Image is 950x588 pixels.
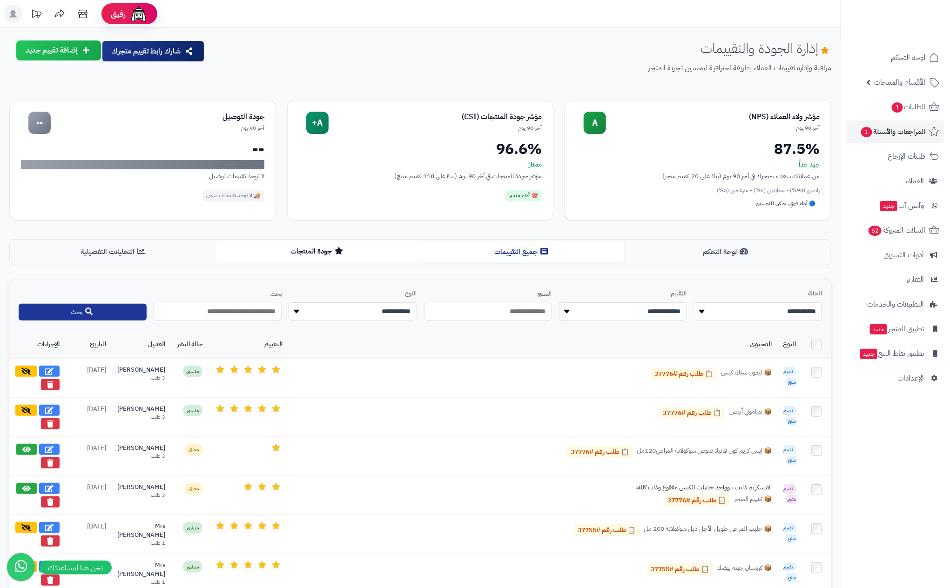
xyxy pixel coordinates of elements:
[111,8,126,20] span: رفيق
[129,5,148,23] img: ai-face.png
[299,171,542,181] div: مؤشر جودة المنتجات في آخر 90 يوم (بناءً على 118 تقييم منتج)
[847,244,944,266] a: أدوات التسويق
[694,289,822,298] label: الحالة
[424,290,552,299] label: المنتج
[9,330,65,358] th: الإجراءات
[868,224,925,237] span: السلات المتروكة
[185,444,202,455] span: معلق
[102,41,204,61] button: شارك رابط تقييم متجرك
[880,201,897,211] span: جديد
[65,330,112,358] th: التاريخ
[859,347,924,360] span: تطبيق نقاط البيع
[847,170,944,192] a: العملاء
[651,368,717,380] a: 📋 طلب رقم #37776
[874,76,925,89] span: الأقسام والمنتجات
[734,494,772,507] span: 📦 تقييم المتجر
[625,241,829,262] button: لوحة التحكم
[65,398,112,437] td: [DATE]
[117,492,165,499] div: 3 طلب
[65,358,112,398] td: [DATE]
[117,561,165,578] div: Mrs [PERSON_NAME]
[117,444,165,453] div: [PERSON_NAME]
[117,374,165,382] div: 3 طلب
[329,124,542,132] div: آخر 90 يوم
[306,112,329,134] div: A+
[208,330,288,358] th: التقييم
[202,190,264,201] div: 🚚 لا توجد تقييمات شحن
[216,241,420,262] button: جودة المنتجات
[183,522,202,534] span: منشور
[647,563,713,575] a: 📋 طلب رقم #37755
[65,515,112,554] td: [DATE]
[721,368,772,380] span: 📦 ليمون شبك كيس
[117,453,165,460] div: 3 طلب
[906,273,924,286] span: التقارير
[847,318,944,340] a: تطبيق المتجرجديد
[847,293,944,315] a: التطبيقات والخدمات
[51,124,264,132] div: آخر 90 يوم
[784,562,796,582] span: تقييم منتج
[784,406,796,426] span: تقييم منتج
[847,194,944,217] a: وآتس آبجديد
[212,63,831,73] p: مراقبة وإدارة تقييمات العملاء بطريقة احترافية لتحسين تجربة المتجر
[879,199,924,212] span: وآتس آب
[117,540,165,547] div: 1 طلب
[21,160,264,169] div: لا توجد بيانات كافية
[576,187,820,194] div: راضين (90%) • محايدين (5%) • منزعجين (5%)
[606,112,820,122] div: مؤشر ولاء العملاء (NPS)
[299,141,542,156] div: 96.6%
[28,112,51,134] div: --
[25,5,48,26] a: تحديثات المنصة
[660,407,725,419] a: 📋 طلب رقم #37776
[299,160,542,169] div: ممتاز
[860,125,925,138] span: المراجعات والأسئلة
[891,100,925,114] span: الطلبات
[559,289,687,298] label: التقييم
[847,47,944,69] a: لوحة التحكم
[289,289,417,298] label: النوع
[112,330,171,358] th: العميل
[574,524,640,536] a: 📋 طلب رقم #37755
[718,563,772,575] span: 📦 كروسان جبنة بيضاء
[117,414,165,421] div: 3 طلب
[869,226,882,236] span: 62
[644,524,772,536] span: 📦 حليب المراعي طويل الأجل دبل شوكولاتة 200 مل
[117,579,165,586] div: 1 طلب
[329,112,542,122] div: مؤشر جودة المنتجات (CSI)
[784,445,796,465] span: تقييم منتج
[847,145,944,167] a: طلبات الإرجاع
[897,372,924,385] span: الإعدادات
[701,40,831,56] h1: إدارة الجودة والتقييمات
[869,322,924,335] span: تطبيق المتجر
[567,446,633,458] a: 📋 طلب رقم #37776
[12,241,216,262] button: التحليلات التفصيلية
[21,171,264,181] div: لا توجد تقييمات توصيل
[576,141,820,156] div: 87.5%
[784,523,796,543] span: تقييم منتج
[633,483,772,492] div: الايسكريم ذايب ، وواحد حصلت الكيس مفقوع وذاب كلله.
[784,484,796,504] span: تقييم متجر
[906,174,924,187] span: العملاء
[888,150,925,163] span: طلبات الإرجاع
[576,160,820,169] div: جيد جداً
[867,298,924,311] span: التطبيقات والخدمات
[606,124,820,132] div: آخر 90 يوم
[576,171,820,181] div: من عملائك سعداء بمتجرك في آخر 90 يوم (بناءً على 20 تقييم متجر)
[892,102,903,113] span: 1
[847,342,944,365] a: تطبيق نقاط البيعجديد
[753,198,820,209] div: 🔵 أداء قوي، يمكن التحسين
[19,304,147,321] button: بحث
[117,366,165,374] div: [PERSON_NAME]
[637,446,772,458] span: 📦 ايس كريم كون فانيلا صوص شوكولاتة المراعي120مل
[847,219,944,241] a: السلات المتروكة62
[584,112,606,134] div: A
[16,40,101,60] button: إضافة تقييم جديد
[154,290,282,299] label: بحث
[847,367,944,389] a: الإعدادات
[891,51,925,64] span: لوحة التحكم
[870,324,887,334] span: جديد
[784,367,796,387] span: تقييم منتج
[21,141,264,156] div: --
[171,330,208,358] th: حالة النشر
[847,96,944,118] a: الطلبات1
